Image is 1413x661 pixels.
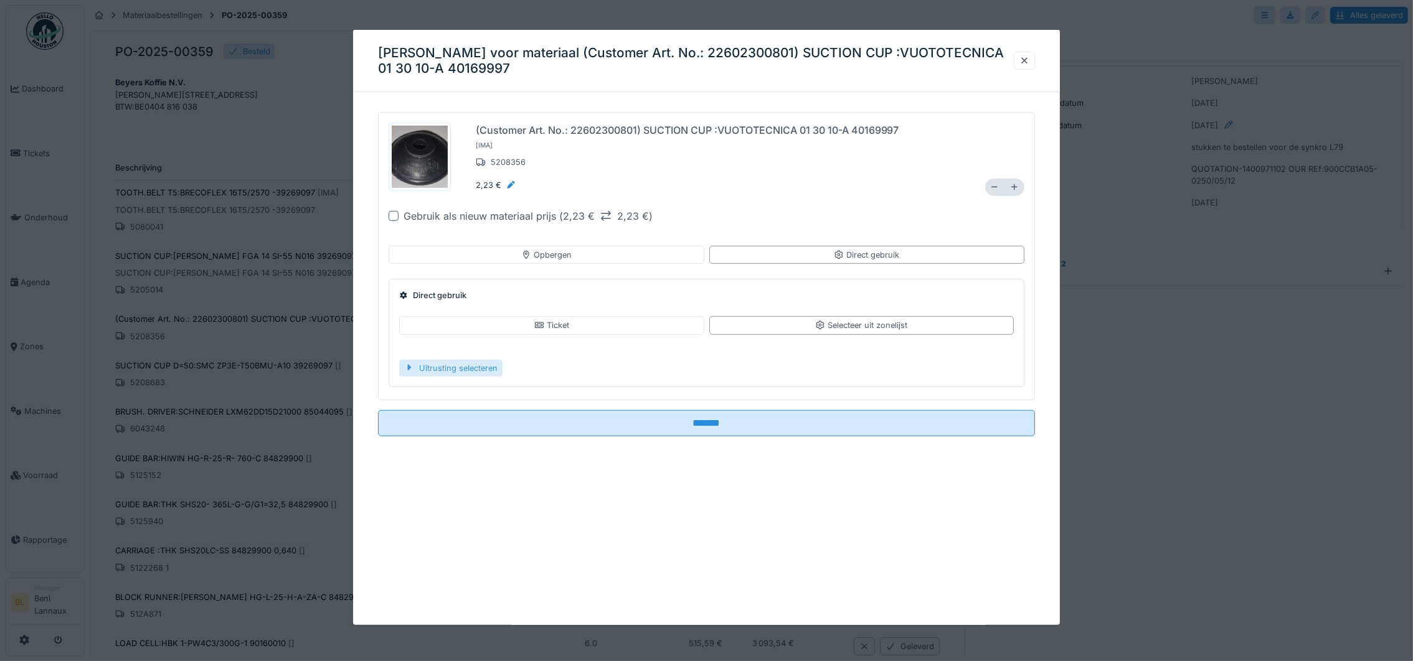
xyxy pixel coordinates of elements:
[404,209,653,223] div: Gebruik als nieuw materiaal prijs ( )
[563,209,649,223] div: 2,23 € 2,23 €
[815,319,907,331] div: Selecteer uit zonelijst
[378,45,1014,76] h3: [PERSON_NAME] voor materiaal (Customer Art. No.: 22602300801) SUCTION CUP :VUOTOTECNICA 01 30 10-...
[476,179,516,191] div: 2,23 €
[476,123,899,138] div: (Customer Art. No.: 22602300801) SUCTION CUP :VUOTOTECNICA 01 30 10-A 40169997
[392,126,448,188] img: y4y87gb3ma4gzehjyyvqzfp4rmcr
[399,289,1014,301] div: Direct gebruik
[834,249,899,261] div: Direct gebruik
[476,141,493,150] div: [ IMA ]
[399,359,503,376] div: Uitrusting selecteren
[521,249,572,261] div: Opbergen
[476,156,526,168] div: 5208356
[534,319,569,331] div: Ticket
